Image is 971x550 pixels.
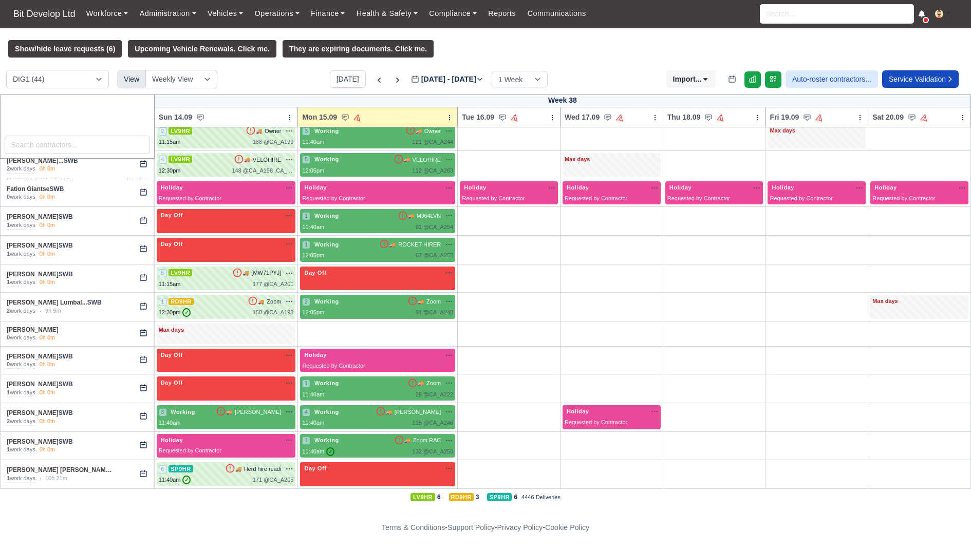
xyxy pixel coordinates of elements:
[521,4,592,24] a: Communications
[386,408,392,416] span: 🚚
[253,309,270,315] span: 150 @
[565,419,627,425] span: Requested by Contractor
[8,4,81,24] a: Bit Develop Ltd
[159,280,181,289] div: 11:15am
[7,418,10,424] strong: 2
[45,475,67,483] div: 10h 21m
[159,184,185,191] span: Holiday
[235,408,281,416] span: [PERSON_NAME]
[565,195,627,201] span: Requested by Contractor
[7,361,10,367] strong: 0
[159,476,191,484] div: 11:40am
[159,269,167,277] span: 6
[7,299,87,306] a: [PERSON_NAME] Lumbal...
[7,185,114,194] div: SWB
[404,437,410,444] span: 🚚
[235,465,241,473] span: 🚚
[302,419,324,427] div: 11:40am
[312,380,341,387] span: Working
[351,4,424,24] a: Health & Safety
[7,241,114,250] div: SWB
[7,438,59,445] a: [PERSON_NAME]
[182,476,191,484] span: ✓
[159,437,185,444] span: Holiday
[416,251,454,260] div: CA_A252
[7,380,114,389] div: SWB
[253,280,294,289] div: CA_A201
[302,351,329,358] span: Holiday
[302,212,310,220] span: 1
[302,308,324,317] div: 12:05pm
[7,418,35,426] div: work days
[416,390,454,399] div: CA_A222
[395,408,441,416] span: [PERSON_NAME]
[770,126,864,136] div: Max days
[253,477,270,483] span: 171 @
[253,308,294,317] div: CA_A193
[169,269,192,276] span: LV9HR
[312,241,341,248] span: Working
[413,139,430,145] span: 121 @
[565,184,591,191] span: Holiday
[462,184,489,191] span: Holiday
[920,501,971,550] div: Chat Widget
[169,408,197,415] span: Working
[5,136,150,154] input: Search contractors...
[416,224,429,230] span: 91 @
[302,363,365,369] span: Requested by Contractor
[169,127,192,135] span: LV9HR
[40,334,55,342] div: 0h 0m
[226,408,232,416] span: 🚚
[482,4,521,24] a: Reports
[302,390,324,399] div: 11:40am
[302,195,365,201] span: Requested by Contractor
[7,213,59,220] a: [PERSON_NAME]
[253,476,294,484] div: CA_A205
[565,155,659,164] div: Max days
[244,465,282,473] span: Herd hire readi
[521,493,561,501] span: 4446 Deliveries
[389,241,396,249] span: 🚚
[244,156,250,163] span: 🚚
[7,352,114,361] div: SWB
[7,270,114,279] div: SWB
[404,156,410,163] span: 🚚
[169,156,192,163] span: LV9HR
[258,298,264,306] span: 🚚
[7,242,59,249] a: [PERSON_NAME]
[7,334,35,342] div: work days
[312,437,341,444] span: Working
[40,361,55,369] div: 0h 0m
[283,40,434,58] a: They are expiring documents. Click me.
[7,475,35,483] div: work days
[7,165,10,172] strong: 2
[256,127,262,135] span: 🚚
[312,212,341,219] span: Working
[416,391,429,397] span: 28 @
[7,409,59,416] a: [PERSON_NAME]
[872,195,935,201] span: Requested by Contractor
[667,195,730,201] span: Requested by Contractor
[416,223,454,232] div: CA_A254
[302,184,329,191] span: Holiday
[7,409,114,418] div: SWB
[514,493,517,501] strong: 6
[7,278,35,287] div: work days
[423,4,482,24] a: Compliance
[302,112,337,122] span: Mon 15.09
[770,195,832,201] span: Requested by Contractor
[169,298,194,305] span: RD9HR
[302,408,310,416] span: 4
[7,389,35,397] div: work days
[565,408,591,415] span: Holiday
[134,4,201,24] a: Administration
[40,278,55,287] div: 0h 0m
[182,308,191,317] span: ✓
[7,326,59,333] a: [PERSON_NAME]
[232,166,293,175] div: CA_A198 ,CA_A197
[413,420,430,426] span: 115 @
[487,493,512,501] span: SP9HR
[249,4,305,24] a: Operations
[159,127,167,136] span: 2
[882,70,959,88] a: Service Validation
